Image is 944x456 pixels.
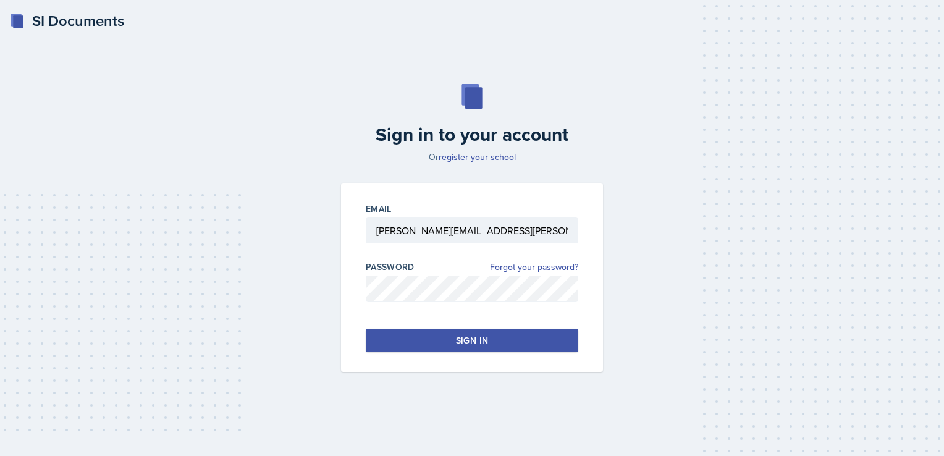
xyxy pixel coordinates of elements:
[366,261,415,273] label: Password
[10,10,124,32] a: SI Documents
[366,217,578,243] input: Email
[366,203,392,215] label: Email
[456,334,488,347] div: Sign in
[334,151,610,163] p: Or
[366,329,578,352] button: Sign in
[334,124,610,146] h2: Sign in to your account
[490,261,578,274] a: Forgot your password?
[439,151,516,163] a: register your school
